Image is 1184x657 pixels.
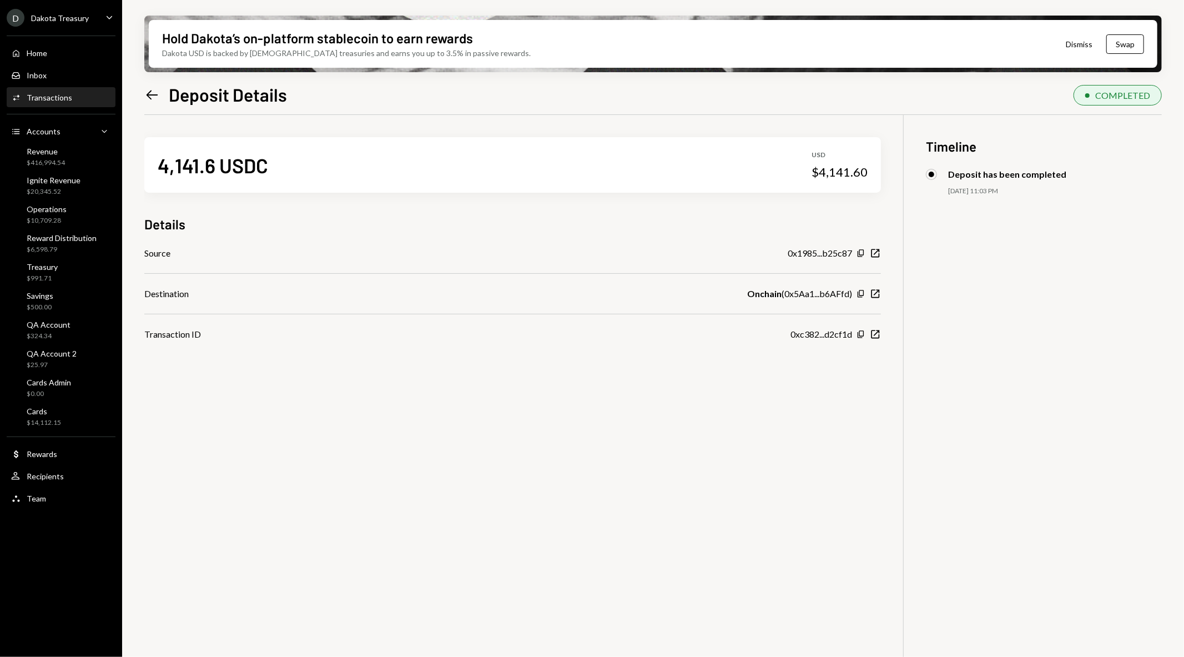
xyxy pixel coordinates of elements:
[27,187,80,197] div: $20,345.52
[27,158,65,168] div: $416,994.54
[27,291,53,300] div: Savings
[144,328,201,341] div: Transaction ID
[31,13,89,23] div: Dakota Treasury
[747,287,782,300] b: Onchain
[27,127,61,136] div: Accounts
[7,259,115,285] a: Treasury$991.71
[7,488,115,508] a: Team
[27,378,71,387] div: Cards Admin
[7,121,115,141] a: Accounts
[7,288,115,314] a: Savings$500.00
[7,143,115,170] a: Revenue$416,994.54
[27,216,67,225] div: $10,709.28
[158,153,268,178] div: 4,141.6 USDC
[7,201,115,228] a: Operations$10,709.28
[7,317,115,343] a: QA Account$324.34
[1095,90,1150,101] div: COMPLETED
[1106,34,1144,54] button: Swap
[7,65,115,85] a: Inbox
[812,151,868,160] div: USD
[144,287,189,300] div: Destination
[27,494,46,503] div: Team
[812,164,868,180] div: $4,141.60
[27,418,61,428] div: $14,112.15
[7,444,115,464] a: Rewards
[948,187,1162,196] div: [DATE] 11:03 PM
[27,332,70,341] div: $324.34
[27,71,47,80] div: Inbox
[790,328,852,341] div: 0xc382...d2cf1d
[162,47,531,59] div: Dakota USD is backed by [DEMOGRAPHIC_DATA] treasuries and earns you up to 3.5% in passive rewards.
[27,349,77,358] div: QA Account 2
[27,320,70,329] div: QA Account
[7,172,115,199] a: Ignite Revenue$20,345.52
[7,374,115,401] a: Cards Admin$0.00
[948,169,1066,179] div: Deposit has been completed
[1052,31,1106,57] button: Dismiss
[27,360,77,370] div: $25.97
[7,9,24,27] div: D
[27,204,67,214] div: Operations
[27,93,72,102] div: Transactions
[7,403,115,430] a: Cards$14,112.15
[27,48,47,58] div: Home
[7,345,115,372] a: QA Account 2$25.97
[926,137,1162,156] h3: Timeline
[144,215,185,233] h3: Details
[7,230,115,257] a: Reward Distribution$6,598.79
[27,147,65,156] div: Revenue
[788,247,852,260] div: 0x1985...b25c87
[144,247,170,260] div: Source
[747,287,852,300] div: ( 0x5Aa1...b6AFfd )
[7,466,115,486] a: Recipients
[27,472,64,481] div: Recipients
[27,449,57,459] div: Rewards
[27,262,58,272] div: Treasury
[27,407,61,416] div: Cards
[27,245,97,254] div: $6,598.79
[7,87,115,107] a: Transactions
[27,274,58,283] div: $991.71
[162,29,473,47] div: Hold Dakota’s on-platform stablecoin to earn rewards
[27,303,53,312] div: $500.00
[27,175,80,185] div: Ignite Revenue
[169,83,287,106] h1: Deposit Details
[27,233,97,243] div: Reward Distribution
[27,389,71,399] div: $0.00
[7,43,115,63] a: Home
